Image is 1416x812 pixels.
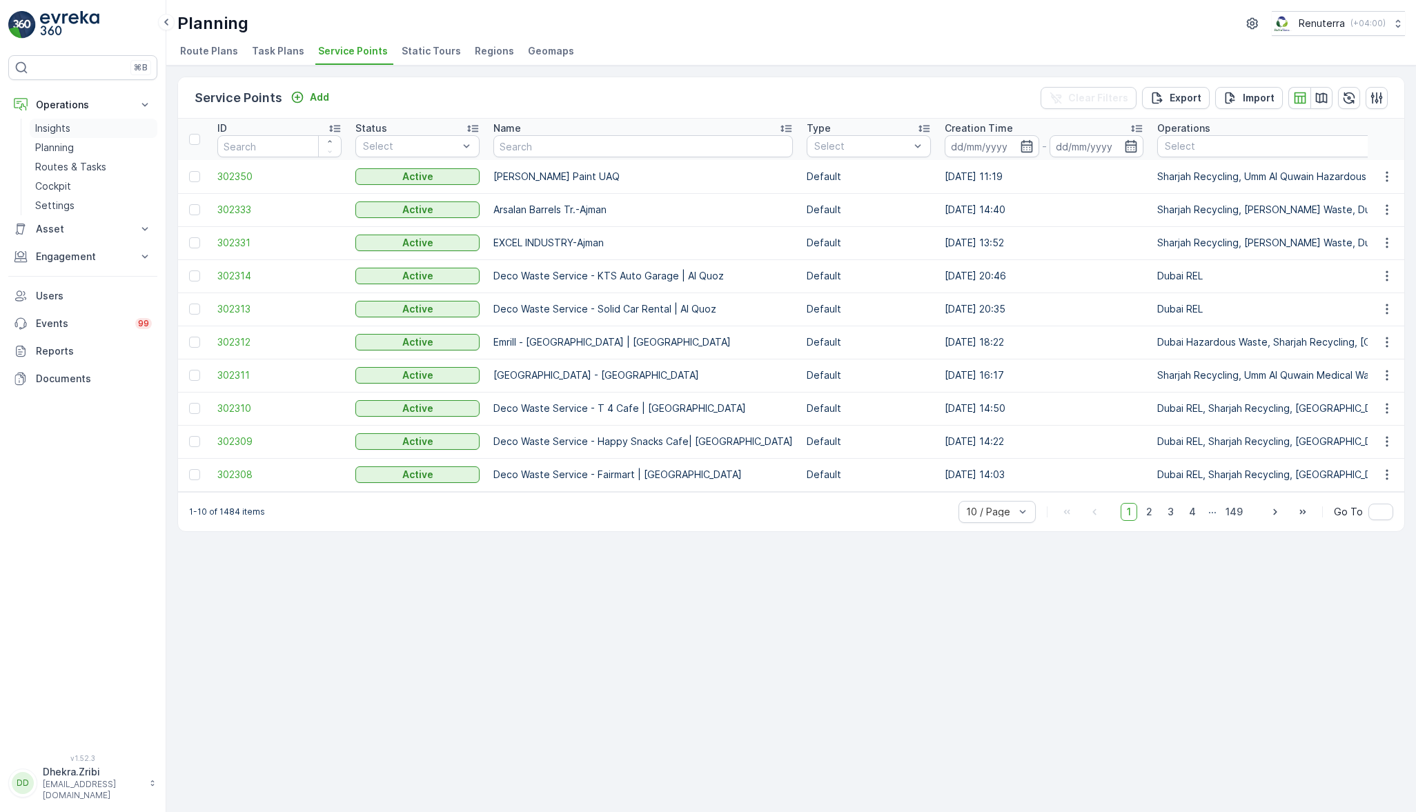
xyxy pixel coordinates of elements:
div: Toggle Row Selected [189,436,200,447]
p: Type [807,121,831,135]
button: Import [1215,87,1283,109]
a: 302333 [217,203,342,217]
div: Toggle Row Selected [189,337,200,348]
span: 302309 [217,435,342,448]
p: Active [402,368,433,382]
input: Search [217,135,342,157]
p: Default [807,203,931,217]
td: [DATE] 16:17 [938,359,1150,392]
a: Documents [8,365,157,393]
button: Active [355,400,480,417]
p: Dhekra.Zribi [43,765,142,779]
div: Toggle Row Selected [189,237,200,248]
td: [DATE] 20:35 [938,293,1150,326]
td: [DATE] 14:22 [938,425,1150,458]
button: Active [355,433,480,450]
input: dd/mm/yyyy [1050,135,1144,157]
p: Service Points [195,88,282,108]
p: [PERSON_NAME] Paint UAQ [493,170,793,184]
p: Deco Waste Service - Fairmart | [GEOGRAPHIC_DATA] [493,468,793,482]
p: Reports [36,344,152,358]
a: Insights [30,119,157,138]
p: Default [807,335,931,349]
p: ... [1208,503,1217,521]
a: 302313 [217,302,342,316]
button: Active [355,367,480,384]
a: 302312 [217,335,342,349]
p: Engagement [36,250,130,264]
a: Users [8,282,157,310]
p: Events [36,317,127,330]
p: [GEOGRAPHIC_DATA] - [GEOGRAPHIC_DATA] [493,368,793,382]
button: Renuterra(+04:00) [1272,11,1405,36]
button: DDDhekra.Zribi[EMAIL_ADDRESS][DOMAIN_NAME] [8,765,157,801]
p: Default [807,236,931,250]
td: [DATE] 13:52 [938,226,1150,259]
input: dd/mm/yyyy [945,135,1039,157]
td: [DATE] 20:46 [938,259,1150,293]
p: Deco Waste Service - T 4 Cafe | [GEOGRAPHIC_DATA] [493,402,793,415]
a: 302310 [217,402,342,415]
p: Settings [35,199,75,212]
p: Active [402,468,433,482]
p: Status [355,121,387,135]
button: Active [355,334,480,350]
td: [DATE] 14:50 [938,392,1150,425]
p: Clear Filters [1068,91,1128,105]
p: Default [807,368,931,382]
p: Renuterra [1299,17,1345,30]
button: Asset [8,215,157,243]
a: Reports [8,337,157,365]
a: 302331 [217,236,342,250]
button: Active [355,268,480,284]
span: 3 [1161,503,1180,521]
p: 99 [138,318,149,329]
p: Planning [35,141,74,155]
span: 302311 [217,368,342,382]
p: Active [402,236,433,250]
span: 302314 [217,269,342,283]
span: Geomaps [528,44,574,58]
span: 4 [1183,503,1202,521]
p: Deco Waste Service - KTS Auto Garage | Al Quoz [493,269,793,283]
span: v 1.52.3 [8,754,157,762]
p: Documents [36,372,152,386]
button: Operations [8,91,157,119]
p: Operations [36,98,130,112]
span: 1 [1121,503,1137,521]
button: Clear Filters [1041,87,1137,109]
td: [DATE] 18:22 [938,326,1150,359]
a: 302308 [217,468,342,482]
p: Active [402,269,433,283]
p: Cockpit [35,179,71,193]
img: Screenshot_2024-07-26_at_13.33.01.png [1272,16,1293,31]
p: Active [402,170,433,184]
span: Service Points [318,44,388,58]
p: Default [807,170,931,184]
p: Operations [1157,121,1210,135]
div: Toggle Row Selected [189,204,200,215]
button: Engagement [8,243,157,270]
button: Active [355,301,480,317]
p: Active [402,402,433,415]
p: [EMAIL_ADDRESS][DOMAIN_NAME] [43,779,142,801]
a: Events99 [8,310,157,337]
span: Task Plans [252,44,304,58]
p: Default [807,269,931,283]
button: Active [355,201,480,218]
span: Regions [475,44,514,58]
td: [DATE] 14:03 [938,458,1150,491]
p: Active [402,435,433,448]
p: Name [493,121,521,135]
div: Toggle Row Selected [189,270,200,281]
p: Export [1170,91,1201,105]
a: 302350 [217,170,342,184]
p: ID [217,121,227,135]
p: Deco Waste Service - Solid Car Rental | Al Quoz [493,302,793,316]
